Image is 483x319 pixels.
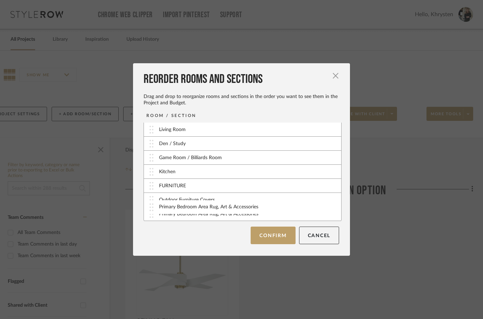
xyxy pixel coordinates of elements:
div: Living Room [159,126,186,134]
div: Kitchen [159,168,176,176]
div: Game Room / Billiards Room [159,154,222,162]
img: vertical-grip.svg [150,210,153,218]
button: Confirm [251,227,295,244]
img: vertical-grip.svg [150,196,153,204]
button: Cancel [299,227,339,244]
img: vertical-grip.svg [150,126,153,134]
img: vertical-grip.svg [150,168,153,176]
img: vertical-grip.svg [150,182,153,190]
button: Close [329,69,343,83]
div: Den / Study [159,140,186,148]
div: FURNITURE [159,182,186,190]
div: Primary Bedroom Area Rug, Art & Accessories [159,210,258,218]
div: Reorder Rooms and Sections [144,72,339,87]
div: Drag and drop to reorganize rooms and sections in the order you want to see them in the Project a... [144,93,339,106]
div: Outdoor Furniture Covers [159,196,215,204]
img: vertical-grip.svg [150,154,153,162]
img: vertical-grip.svg [150,140,153,148]
div: ROOM / SECTION [146,112,196,119]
